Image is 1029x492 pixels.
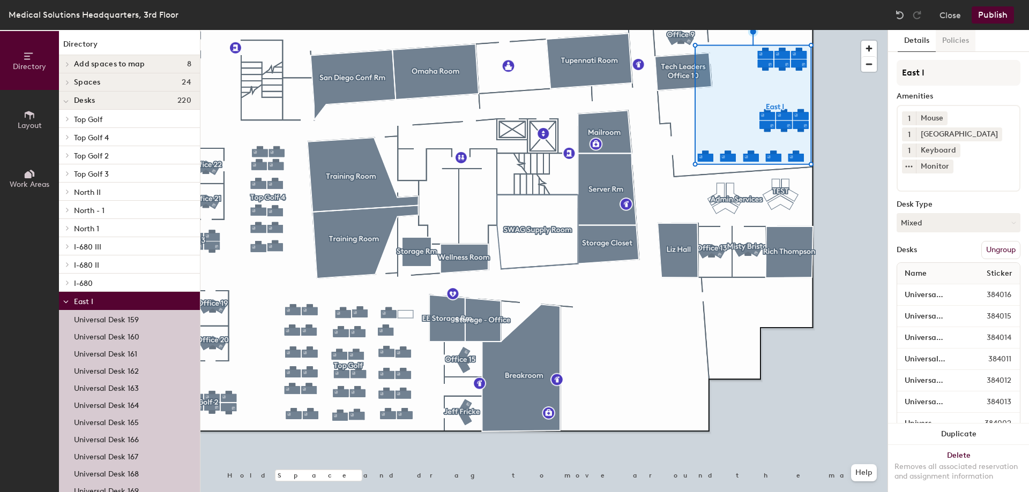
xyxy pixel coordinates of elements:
span: Add spaces to map [74,60,145,69]
p: Universal Desk 168 [74,466,139,479]
button: Ungroup [981,241,1020,259]
span: Work Areas [10,180,49,189]
span: Spaces [74,78,101,87]
button: 1 [902,111,916,125]
button: Publish [972,6,1014,24]
span: East I [74,297,93,306]
span: 384013 [961,396,1018,408]
span: 1 [908,145,911,156]
span: 384012 [961,375,1018,387]
span: 384015 [961,311,1018,322]
span: Sticker [981,264,1018,283]
p: Universal Desk 162 [74,364,139,376]
span: Desks [74,96,95,105]
button: 1 [902,127,916,141]
button: Mixed [897,213,1020,232]
span: North II [74,188,101,197]
div: Medical Solutions Headquarters, 3rd Floor [9,8,178,21]
input: Unnamed desk [899,330,961,345]
div: Keyboard [916,143,960,157]
span: North - 1 [74,206,105,215]
button: DeleteRemoves all associated reservation and assignment information [888,445,1029,492]
div: [GEOGRAPHIC_DATA] [916,127,1002,141]
div: Mouse [916,111,948,125]
span: Top Golf 3 [74,170,109,179]
span: 384011 [963,353,1018,365]
span: Top Golf 2 [74,152,109,161]
span: 384002 [959,418,1018,429]
button: Details [898,30,936,52]
span: North 1 [74,224,99,233]
p: Universal Desk 166 [74,432,139,444]
input: Unnamed desk [899,373,961,388]
button: Close [939,6,961,24]
span: Layout [18,121,42,130]
span: Directory [13,62,46,71]
span: 24 [182,78,191,87]
span: Top Golf 4 [74,133,109,142]
input: Unnamed desk [899,395,961,410]
div: Desk Type [897,200,1020,209]
span: 1 [908,129,911,140]
span: I-680 II [74,261,99,270]
img: Undo [894,10,905,20]
button: Policies [936,30,975,52]
button: Duplicate [888,423,1029,445]
p: Universal Desk 164 [74,398,139,410]
span: 384014 [961,332,1018,344]
p: Universal Desk 159 [74,312,139,324]
input: Unnamed desk [899,309,961,324]
div: Amenities [897,92,1020,101]
span: 8 [187,60,191,69]
div: Desks [897,246,917,254]
button: 1 [902,143,916,157]
p: Universal Desk 160 [74,329,139,342]
span: Name [899,264,932,283]
span: 220 [177,96,191,105]
p: Universal Desk 167 [74,449,138,461]
span: I-680 [74,279,93,288]
div: Removes all associated reservation and assignment information [894,462,1023,481]
span: 1 [908,113,911,124]
h1: Directory [59,39,200,55]
input: Unnamed desk [899,287,961,302]
input: Unnamed desk [899,352,963,367]
span: 384016 [961,289,1018,301]
input: Unnamed desk [899,416,959,431]
img: Redo [912,10,922,20]
button: Help [851,464,877,481]
p: Universal Desk 165 [74,415,139,427]
p: Universal Desk 161 [74,346,137,359]
span: Top Golf [74,115,102,124]
div: Monitor [916,160,953,173]
span: I-680 III [74,243,101,252]
p: Universal Desk 163 [74,381,139,393]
